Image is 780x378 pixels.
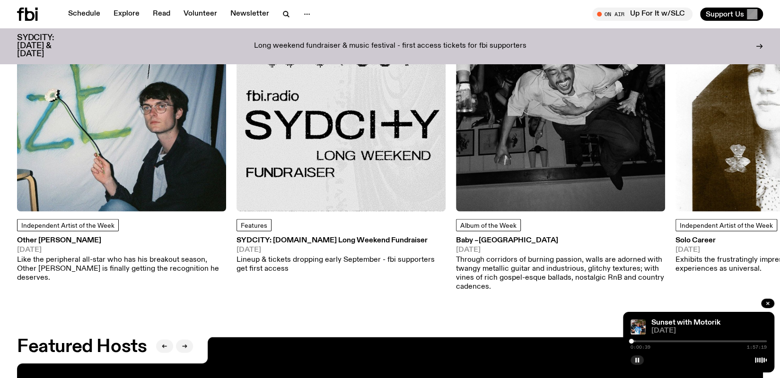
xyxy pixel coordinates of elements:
a: SYDCITY: [DOMAIN_NAME] Long Weekend Fundraiser[DATE]Lineup & tickets dropping early September - f... [237,237,446,274]
a: Schedule [62,8,106,21]
span: Support Us [706,10,744,18]
span: Independent Artist of the Week [680,223,773,229]
a: Features [237,219,272,232]
span: Independent Artist of the Week [21,223,114,229]
h3: SYDCITY: [DATE] & [DATE] [17,34,78,58]
h3: Baby – [456,237,665,244]
span: [DATE] [17,247,226,254]
h3: Other [PERSON_NAME] [17,237,226,244]
img: Other Joe sits to the right of frame, eyes acast, holding a flower with a long stem. He is sittin... [17,3,226,212]
img: Black text on gray background. Reading top to bottom: 03-04 OCT. fbi.radio SYDCITY LONG WEEKEND F... [237,3,446,212]
a: Read [147,8,176,21]
span: [DATE] [237,247,446,254]
img: A black and white upside down image of Dijon, held up by a group of people. His eyes are closed a... [456,3,665,212]
p: Lineup & tickets dropping early September - fbi supporters get first access [237,256,446,274]
p: Through corridors of burning passion, walls are adorned with twangy metallic guitar and industrio... [456,256,665,292]
img: Andrew, Reenie, and Pat stand in a row, smiling at the camera, in dappled light with a vine leafe... [631,319,646,335]
button: On AirUp For It w/SLC [592,8,692,21]
a: Volunteer [178,8,223,21]
span: Album of the Week [460,223,517,229]
button: Support Us [700,8,763,21]
span: Features [241,223,267,229]
p: Long weekend fundraiser & music festival - first access tickets for fbi supporters [254,42,526,51]
a: Explore [108,8,145,21]
a: Independent Artist of the Week [17,219,119,232]
h2: Featured Hosts [17,338,147,355]
h3: SYDCITY: [DOMAIN_NAME] Long Weekend Fundraiser [237,237,446,244]
span: 0:00:39 [631,345,650,350]
span: 1:57:19 [747,345,767,350]
a: Newsletter [225,8,275,21]
a: Album of the Week [456,219,521,232]
a: Baby –[GEOGRAPHIC_DATA][DATE]Through corridors of burning passion, walls are adorned with twangy ... [456,237,665,292]
span: [DATE] [456,247,665,254]
span: [GEOGRAPHIC_DATA] [479,237,558,244]
a: Independent Artist of the Week [675,219,777,232]
p: Like the peripheral all-star who has his breakout season, Other [PERSON_NAME] is finally getting ... [17,256,226,283]
span: [DATE] [651,327,767,335]
a: Other [PERSON_NAME][DATE]Like the peripheral all-star who has his breakout season, Other [PERSON_... [17,237,226,283]
a: Sunset with Motorik [651,319,720,326]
